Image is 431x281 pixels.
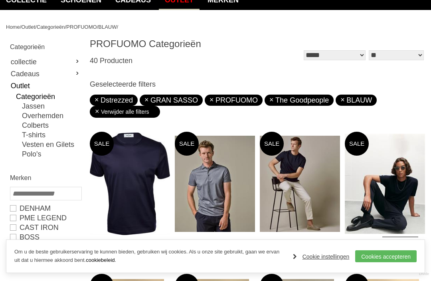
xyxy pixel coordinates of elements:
[14,248,285,265] p: Om u de beste gebruikerservaring te kunnen bieden, gebruiken wij cookies. Als u onze site gebruik...
[20,24,22,30] span: /
[95,106,155,118] a: Verwijder alle filters
[10,56,81,68] a: collectie
[269,96,329,104] a: The Goodpeople
[10,42,81,52] h2: Categorieën
[355,250,417,262] a: Cookies accepteren
[22,111,81,121] a: Overhemden
[10,232,81,242] a: BOSS
[175,136,255,232] img: PROFUOMO Ppwd10022f Polo's
[340,96,372,104] a: BLAUW
[117,24,119,30] span: /
[22,121,81,130] a: Colberts
[10,213,81,223] a: PME LEGEND
[95,96,133,104] a: Dstrezzed
[10,204,81,213] a: DENHAM
[22,149,81,159] a: Polo's
[90,133,170,235] img: GRAN SASSO 60133/74002 T-shirts
[345,134,425,234] img: The Goodpeople Kash 10000110 T-shirts
[98,24,117,30] a: BLAUW
[21,24,35,30] a: Outlet
[10,223,81,232] a: CAST IRON
[10,80,81,92] a: Outlet
[10,173,81,183] h2: Merken
[22,130,81,140] a: T-shirts
[10,68,81,80] a: Cadeaus
[97,24,99,30] span: /
[293,251,350,263] a: Cookie instellingen
[6,24,20,30] a: Home
[65,24,66,30] span: /
[90,38,257,50] h1: PROFUOMO Categorieën
[16,92,81,101] a: Categorieën
[144,96,198,104] a: GRAN SASSO
[66,24,97,30] a: PROFUOMO
[22,101,81,111] a: Jassen
[90,57,132,65] span: 40 Producten
[22,140,81,149] a: Vesten en Gilets
[260,136,340,232] img: PROFUOMO Ppwt10017b T-shirts
[86,257,115,263] a: cookiebeleid
[35,24,37,30] span: /
[37,24,65,30] a: Categorieën
[210,96,258,104] a: PROFUOMO
[382,237,418,273] a: Terug naar boven
[90,80,425,89] h3: Geselecteerde filters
